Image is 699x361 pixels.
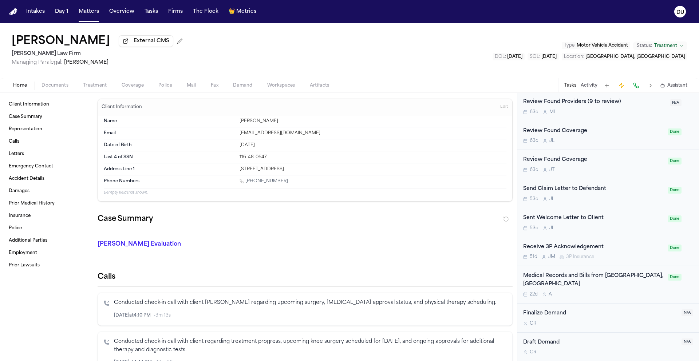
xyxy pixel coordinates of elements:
[566,254,594,260] span: 3P Insurance
[6,136,87,147] a: Calls
[507,55,522,59] span: [DATE]
[581,83,597,88] button: Activity
[549,109,556,115] span: M L
[517,304,699,333] div: Open task: Finalize Demand
[64,60,108,65] span: [PERSON_NAME]
[52,5,71,18] button: Day 1
[13,83,27,88] span: Home
[517,92,699,121] div: Open task: Review Found Providers (9 to review)
[240,142,506,148] div: [DATE]
[6,111,87,123] a: Case Summary
[530,225,538,231] span: 53d
[6,160,87,172] a: Emergency Contact
[670,99,682,106] span: N/A
[637,43,652,49] span: Status:
[668,274,682,281] span: Done
[12,35,110,48] h1: [PERSON_NAME]
[530,196,538,202] span: 53d
[104,178,139,184] span: Phone Numbers
[549,291,552,297] span: A
[6,259,87,271] a: Prior Lawsuits
[530,291,538,297] span: 22d
[76,5,102,18] button: Matters
[523,127,663,135] div: Review Found Coverage
[134,37,169,45] span: External CMS
[114,299,506,307] p: Conducted check-in call with client [PERSON_NAME] regarding upcoming surgery, [MEDICAL_DATA] appr...
[517,121,699,150] div: Open task: Review Found Coverage
[104,166,235,172] dt: Address Line 1
[6,222,87,234] a: Police
[562,53,687,60] button: Edit Location: Water Place, NY
[549,138,554,144] span: J L
[523,272,663,289] div: Medical Records and Bills from [GEOGRAPHIC_DATA], [GEOGRAPHIC_DATA]
[530,109,538,115] span: 63d
[530,55,540,59] span: SOL :
[6,148,87,160] a: Letters
[98,240,230,249] p: [PERSON_NAME] Evaluation
[564,83,576,88] button: Tasks
[517,150,699,179] div: Open task: Review Found Coverage
[616,80,627,91] button: Create Immediate Task
[548,254,555,260] span: J M
[190,5,221,18] a: The Flock
[493,53,525,60] button: Edit DOL: 2025-04-09
[6,198,87,209] a: Prior Medical History
[500,104,508,110] span: Edit
[523,309,677,318] div: Finalize Demand
[100,104,143,110] h3: Client Information
[517,179,699,208] div: Open task: Send Claim Letter to Defendant
[211,83,218,88] span: Fax
[564,43,576,48] span: Type :
[104,190,506,195] p: 6 empty fields not shown.
[633,41,687,50] button: Change status from Treatment
[98,213,153,225] h2: Case Summary
[267,83,295,88] span: Workspaces
[12,35,110,48] button: Edit matter name
[240,166,506,172] div: [STREET_ADDRESS]
[310,83,329,88] span: Artifacts
[122,83,144,88] span: Coverage
[541,55,557,59] span: [DATE]
[9,8,17,15] a: Home
[226,5,259,18] button: crownMetrics
[523,98,666,106] div: Review Found Providers (9 to review)
[517,237,699,266] div: Open task: Receive 3P Acknowledgement
[530,349,536,355] span: C R
[142,5,161,18] button: Tasks
[523,214,663,222] div: Sent Welcome Letter to Client
[667,83,687,88] span: Assistant
[6,173,87,185] a: Accident Details
[98,272,513,282] h2: Calls
[668,215,682,222] span: Done
[12,49,186,58] h2: [PERSON_NAME] Law Firm
[240,118,506,124] div: [PERSON_NAME]
[158,83,172,88] span: Police
[654,43,677,49] span: Treatment
[23,5,48,18] button: Intakes
[9,8,17,15] img: Finch Logo
[660,83,687,88] button: Assistant
[498,101,510,113] button: Edit
[165,5,186,18] button: Firms
[6,247,87,259] a: Employment
[233,83,253,88] span: Demand
[523,338,677,347] div: Draft Demand
[517,208,699,237] div: Open task: Sent Welcome Letter to Client
[12,60,63,65] span: Managing Paralegal:
[106,5,137,18] button: Overview
[240,178,288,184] a: Call 1 (347) 301-6235
[530,138,538,144] span: 63d
[682,309,693,316] span: N/A
[187,83,196,88] span: Mail
[114,338,506,354] p: Conducted check-in call with client regarding treatment progress, upcoming knee surgery scheduled...
[517,266,699,304] div: Open task: Medical Records and Bills from Montefiore Einstein Hospital, Wakefield Campus
[530,321,536,326] span: C R
[668,187,682,194] span: Done
[564,55,584,59] span: Location :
